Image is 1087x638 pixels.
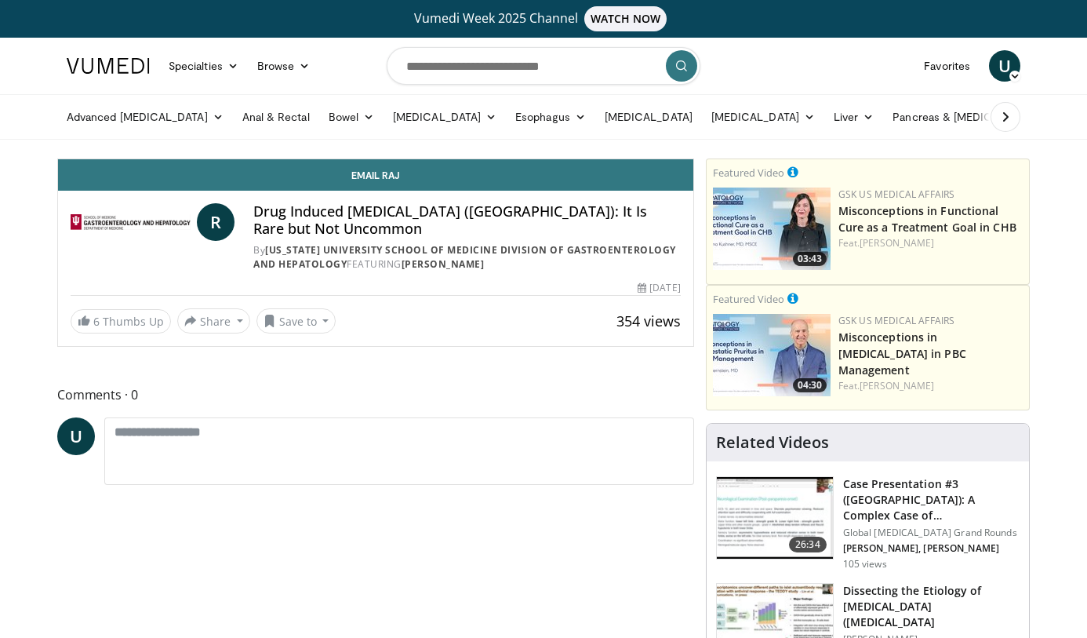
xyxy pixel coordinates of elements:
[989,50,1020,82] a: U
[838,188,955,201] a: GSK US Medical Affairs
[71,203,191,241] img: Indiana University School of Medicine Division of Gastroenterology and Hepatology
[713,188,831,270] img: 946a363f-977e-482f-b70f-f1516cc744c3.jpg.150x105_q85_crop-smart_upscale.jpg
[717,477,833,559] img: e8be07c5-346c-459b-bb04-58f85fd69a8d.150x105_q85_crop-smart_upscale.jpg
[793,378,827,392] span: 04:30
[253,203,680,237] h4: Drug Induced [MEDICAL_DATA] ([GEOGRAPHIC_DATA]): It Is Rare but Not Uncommon
[702,101,824,133] a: [MEDICAL_DATA]
[860,379,934,392] a: [PERSON_NAME]
[838,379,1023,393] div: Feat.
[914,50,980,82] a: Favorites
[838,203,1016,235] a: Misconceptions in Functional Cure as a Treatment Goal in CHB
[713,314,831,396] a: 04:30
[616,312,681,330] span: 354 views
[824,101,883,133] a: Liver
[713,314,831,396] img: aa8aa058-1558-4842-8c0c-0d4d7a40e65d.jpg.150x105_q85_crop-smart_upscale.jpg
[384,101,506,133] a: [MEDICAL_DATA]
[713,166,784,180] small: Featured Video
[843,476,1020,523] h3: Case Presentation #3 ([GEOGRAPHIC_DATA]): A Complex Case of [MEDICAL_DATA] in A…
[57,385,694,405] span: Comments 0
[159,50,248,82] a: Specialties
[713,292,784,306] small: Featured Video
[57,417,95,455] a: U
[253,243,680,272] div: By FEATURING
[506,101,595,133] a: Esophagus
[319,101,384,133] a: Bowel
[57,101,233,133] a: Advanced [MEDICAL_DATA]
[595,101,702,133] a: [MEDICAL_DATA]
[789,537,827,552] span: 26:34
[584,6,667,31] span: WATCH NOW
[177,308,250,334] button: Share
[713,188,831,270] a: 03:43
[883,101,1067,133] a: Pancreas & [MEDICAL_DATA]
[838,330,966,377] a: Misconceptions in [MEDICAL_DATA] in PBC Management
[843,527,1020,539] p: Global [MEDICAL_DATA] Grand Rounds
[71,309,171,334] a: 6 Thumbs Up
[860,236,934,250] a: [PERSON_NAME]
[843,583,1020,630] h3: Dissecting the Etiology of [MEDICAL_DATA] ([MEDICAL_DATA]
[58,159,693,191] a: Email Raj
[716,433,829,452] h4: Related Videos
[843,542,1020,555] p: [PERSON_NAME], [PERSON_NAME]
[256,308,336,334] button: Save to
[387,47,700,85] input: Search topics, interventions
[838,314,955,327] a: GSK US Medical Affairs
[253,243,676,271] a: [US_STATE] University School of Medicine Division of Gastroenterology and Hepatology
[716,476,1020,571] a: 26:34 Case Presentation #3 ([GEOGRAPHIC_DATA]): A Complex Case of [MEDICAL_DATA] in A… Global [ME...
[638,281,680,295] div: [DATE]
[69,6,1018,31] a: Vumedi Week 2025 ChannelWATCH NOW
[233,101,319,133] a: Anal & Rectal
[67,58,150,74] img: VuMedi Logo
[793,252,827,266] span: 03:43
[248,50,320,82] a: Browse
[843,558,887,571] p: 105 views
[197,203,234,241] a: R
[402,257,485,271] a: [PERSON_NAME]
[838,236,1023,250] div: Feat.
[93,314,100,329] span: 6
